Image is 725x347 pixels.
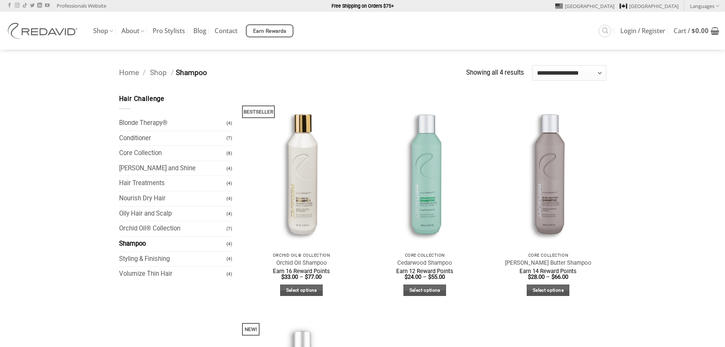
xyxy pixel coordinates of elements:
bdi: 66.00 [551,273,568,280]
a: View cart [674,22,719,39]
a: Home [119,68,139,77]
img: REDAVID Cedarwood Shampoo - 1 [367,94,483,249]
a: Styling & Finishing [119,252,227,267]
a: Shop [150,68,167,77]
a: Volumize Thin Hair [119,267,227,281]
a: Blog [193,24,206,38]
img: REDAVID Orchid Oil Shampoo [244,94,360,249]
span: Login / Register [620,28,665,34]
span: $ [551,273,555,280]
a: Cedarwood Shampoo [397,259,452,267]
span: $ [405,273,408,280]
a: [GEOGRAPHIC_DATA] [555,0,614,12]
a: Follow on Twitter [30,3,35,8]
a: Select options for “Orchid Oil Shampoo” [280,285,323,296]
a: Pro Stylists [153,24,185,38]
span: (4) [226,267,232,281]
a: Nourish Dry Hair [119,191,227,206]
bdi: 55.00 [428,273,445,280]
a: Orchid Oil Shampoo [276,259,327,267]
a: Hair Treatments [119,176,227,191]
a: Orchid Oil® Collection [119,221,227,236]
a: Shop [93,24,113,38]
a: [PERSON_NAME] Butter Shampoo [505,259,591,267]
a: Follow on Facebook [7,3,12,8]
span: Earn 12 Reward Points [396,268,453,275]
span: $ [692,26,695,35]
span: (4) [226,207,232,221]
span: Cart / [674,28,709,34]
span: Hair Challenge [119,95,165,102]
span: (4) [226,162,232,175]
a: [PERSON_NAME] and Shine [119,161,227,176]
strong: Free Shipping on Orders $75+ [331,3,394,9]
span: $ [281,273,284,280]
span: (8) [226,147,232,160]
span: / [171,68,174,77]
span: Earn 16 Reward Points [273,268,330,275]
a: Earn Rewards [246,24,293,37]
a: [GEOGRAPHIC_DATA] [620,0,679,12]
span: Earn 14 Reward Points [519,268,577,275]
span: (4) [226,192,232,205]
p: Core Collection [494,253,602,258]
span: (4) [226,117,232,130]
span: Earn Rewards [253,27,287,35]
a: Login / Register [620,24,665,38]
a: About [121,24,144,38]
a: Shampoo [119,237,227,251]
bdi: 77.00 [305,273,322,280]
a: Search [599,25,611,37]
bdi: 33.00 [281,273,298,280]
bdi: 0.00 [692,26,709,35]
span: (4) [226,252,232,265]
nav: Breadcrumb [119,67,467,79]
span: $ [305,273,308,280]
span: / [143,68,146,77]
bdi: 28.00 [528,273,545,280]
a: Core Collection [119,146,227,161]
span: – [546,273,550,280]
span: (7) [226,222,232,235]
span: (7) [226,131,232,145]
a: Blonde Therapy® [119,116,227,131]
select: Shop order [532,65,606,80]
span: (4) [226,237,232,251]
a: Follow on Instagram [15,3,19,8]
span: – [423,273,427,280]
a: Select options for “Cedarwood Shampoo” [403,285,446,296]
a: Contact [215,24,237,38]
img: REDAVID Salon Products | United States [6,23,82,39]
a: Follow on LinkedIn [37,3,42,8]
span: $ [528,273,531,280]
span: (4) [226,177,232,190]
p: Showing all 4 results [466,68,524,78]
img: REDAVID Shea Butter Shampoo [490,94,606,249]
a: Languages [690,0,719,11]
p: Orchid Oil® Collection [247,253,356,258]
a: Follow on YouTube [45,3,49,8]
a: Select options for “Shea Butter Shampoo” [527,285,569,296]
bdi: 24.00 [405,273,421,280]
p: Core Collection [371,253,479,258]
span: – [300,273,303,280]
a: Conditioner [119,131,227,146]
a: Oily Hair and Scalp [119,206,227,221]
span: $ [428,273,431,280]
a: Follow on TikTok [22,3,27,8]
